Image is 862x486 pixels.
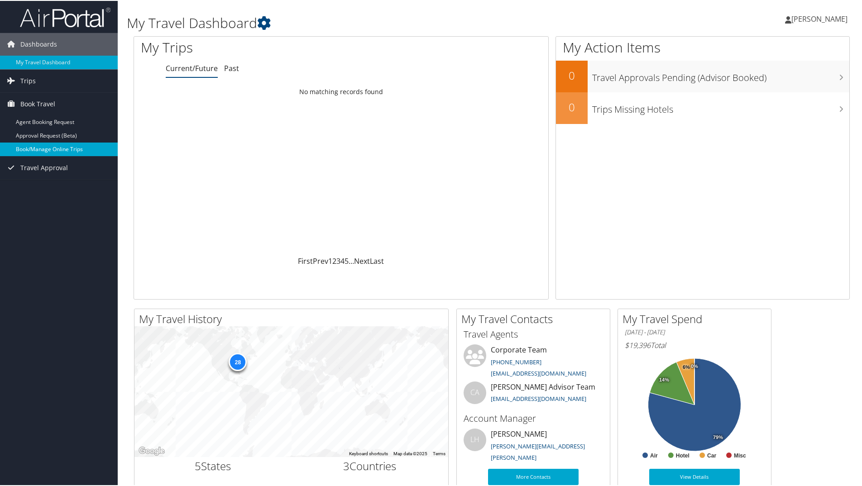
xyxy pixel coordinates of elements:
span: Trips [20,69,36,91]
img: Google [137,444,167,456]
a: Next [354,255,370,265]
text: Car [707,452,716,458]
a: [PHONE_NUMBER] [491,357,541,365]
tspan: 79% [713,434,723,439]
text: Hotel [676,452,690,458]
li: Corporate Team [459,343,608,381]
h6: Total [625,339,764,349]
span: 5 [195,457,201,472]
a: Current/Future [166,62,218,72]
h2: States [141,457,285,473]
a: [EMAIL_ADDRESS][DOMAIN_NAME] [491,368,586,376]
div: 28 [229,352,247,370]
tspan: 0% [691,363,698,368]
td: No matching records found [134,83,548,99]
span: … [349,255,354,265]
a: 0Trips Missing Hotels [556,91,849,123]
text: Misc [734,452,746,458]
a: 2 [332,255,336,265]
a: View Details [649,468,740,484]
h2: Countries [298,457,442,473]
span: Travel Approval [20,156,68,178]
span: Book Travel [20,92,55,114]
a: More Contacts [488,468,579,484]
h1: My Trips [141,37,369,56]
li: [PERSON_NAME] [459,428,608,465]
h3: Trips Missing Hotels [592,98,849,115]
a: 3 [336,255,340,265]
a: Terms (opens in new tab) [433,450,445,455]
text: Air [650,452,658,458]
div: CA [464,381,486,403]
img: airportal-logo.png [20,6,110,27]
h2: My Travel Spend [623,310,771,326]
h2: My Travel Contacts [461,310,610,326]
a: 0Travel Approvals Pending (Advisor Booked) [556,60,849,91]
h2: My Travel History [139,310,448,326]
a: First [298,255,313,265]
a: Prev [313,255,328,265]
span: 3 [343,457,350,472]
a: [PERSON_NAME][EMAIL_ADDRESS][PERSON_NAME] [491,441,585,461]
h1: My Action Items [556,37,849,56]
a: [EMAIL_ADDRESS][DOMAIN_NAME] [491,394,586,402]
a: Last [370,255,384,265]
a: [PERSON_NAME] [785,5,857,32]
h2: 0 [556,67,588,82]
tspan: 6% [683,364,690,369]
span: Map data ©2025 [393,450,427,455]
span: Dashboards [20,32,57,55]
tspan: 14% [659,376,669,382]
a: Open this area in Google Maps (opens a new window) [137,444,167,456]
a: 5 [345,255,349,265]
h1: My Travel Dashboard [127,13,613,32]
button: Keyboard shortcuts [349,450,388,456]
a: Past [224,62,239,72]
h2: 0 [556,99,588,114]
h3: Account Manager [464,411,603,424]
a: 4 [340,255,345,265]
h3: Travel Agents [464,327,603,340]
h3: Travel Approvals Pending (Advisor Booked) [592,66,849,83]
h6: [DATE] - [DATE] [625,327,764,336]
span: $19,396 [625,339,651,349]
div: LH [464,428,486,450]
span: [PERSON_NAME] [791,13,848,23]
li: [PERSON_NAME] Advisor Team [459,381,608,410]
a: 1 [328,255,332,265]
